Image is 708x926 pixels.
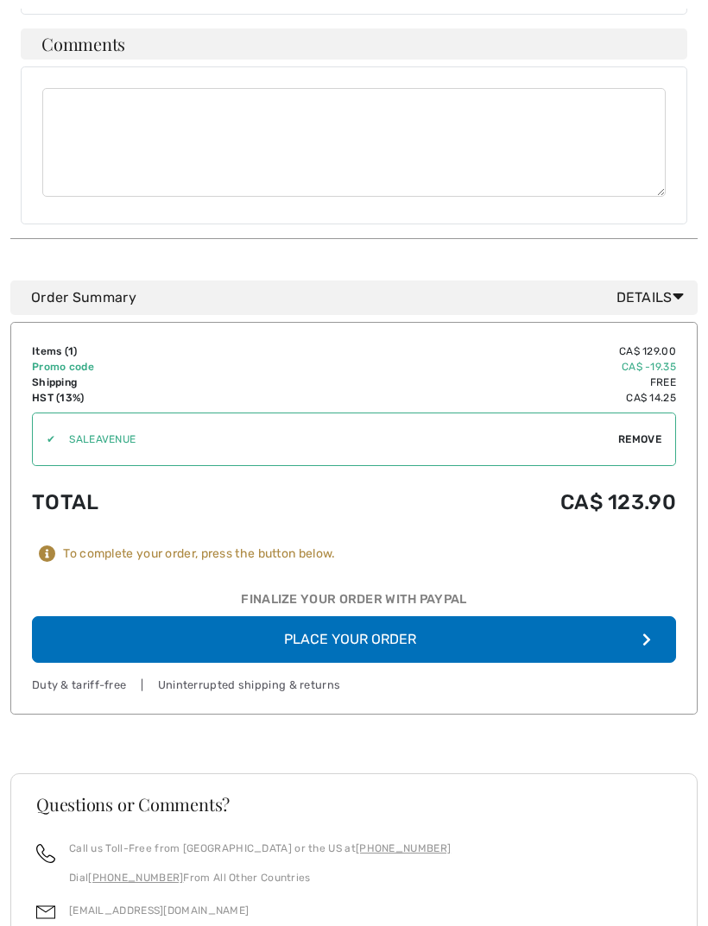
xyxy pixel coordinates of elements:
td: HST (13%) [32,390,268,406]
div: To complete your order, press the button below. [63,546,335,562]
td: CA$ -19.35 [268,359,676,375]
textarea: Comments [42,88,666,197]
h3: Questions or Comments? [36,796,672,813]
td: CA$ 129.00 [268,343,676,359]
div: Finalize Your Order with PayPal [32,590,676,616]
input: Promo code [55,413,618,465]
span: Details [616,287,691,308]
td: Items ( ) [32,343,268,359]
img: call [36,844,55,863]
td: CA$ 14.25 [268,390,676,406]
a: [PHONE_NUMBER] [356,842,451,854]
p: Dial From All Other Countries [69,870,451,885]
td: CA$ 123.90 [268,473,676,532]
p: Call us Toll-Free from [GEOGRAPHIC_DATA] or the US at [69,841,451,856]
span: Remove [618,432,661,447]
div: Duty & tariff-free | Uninterrupted shipping & returns [32,677,676,693]
td: Shipping [32,375,268,390]
a: [EMAIL_ADDRESS][DOMAIN_NAME] [69,904,249,917]
span: 1 [68,345,73,357]
td: Free [268,375,676,390]
h4: Comments [21,28,687,60]
a: [PHONE_NUMBER] [88,872,183,884]
div: Order Summary [31,287,691,308]
img: email [36,903,55,922]
div: ✔ [33,432,55,447]
td: Total [32,473,268,532]
button: Place Your Order [32,616,676,663]
td: Promo code [32,359,268,375]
